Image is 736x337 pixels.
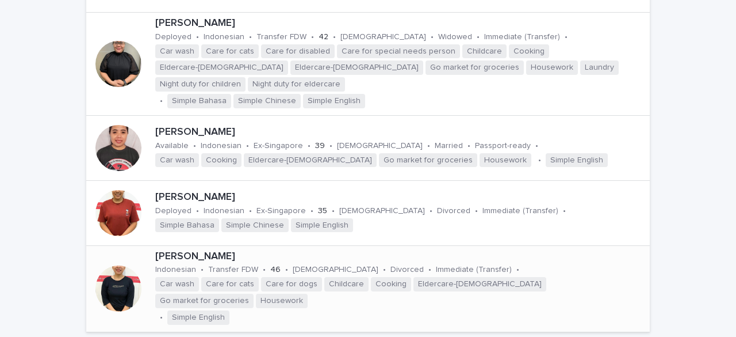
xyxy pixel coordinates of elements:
[413,277,546,291] span: Eldercare-[DEMOGRAPHIC_DATA]
[86,13,650,116] a: [PERSON_NAME]Deployed•Indonesian•Transfer FDW•42•[DEMOGRAPHIC_DATA]•Widowed•Immediate (Transfer)•...
[290,60,423,75] span: Eldercare-[DEMOGRAPHIC_DATA]
[254,141,303,151] p: Ex-Singapore
[430,206,432,216] p: •
[155,141,189,151] p: Available
[193,141,196,151] p: •
[390,265,424,275] p: Divorced
[155,17,645,30] p: [PERSON_NAME]
[86,116,650,181] a: [PERSON_NAME]Available•Indonesian•Ex-Singapore•39•[DEMOGRAPHIC_DATA]•Married•Passport-ready•Car w...
[438,32,472,42] p: Widowed
[208,265,258,275] p: Transfer FDW
[431,32,434,42] p: •
[167,311,229,325] span: Simple English
[526,60,578,75] span: Housework
[270,265,281,275] p: 46
[167,94,231,108] span: Simple Bahasa
[340,32,426,42] p: [DEMOGRAPHIC_DATA]
[201,277,259,291] span: Care for cats
[256,32,306,42] p: Transfer FDW
[319,32,328,42] p: 42
[155,32,191,42] p: Deployed
[160,313,163,323] p: •
[462,44,507,59] span: Childcare
[155,251,645,263] p: [PERSON_NAME]
[329,141,332,151] p: •
[293,265,378,275] p: [DEMOGRAPHIC_DATA]
[333,32,336,42] p: •
[155,44,199,59] span: Car wash
[308,141,310,151] p: •
[315,141,325,151] p: 39
[86,246,650,332] a: [PERSON_NAME]Indonesian•Transfer FDW•46•[DEMOGRAPHIC_DATA]•Divorced•Immediate (Transfer)•Car wash...
[246,141,249,151] p: •
[261,44,335,59] span: Care for disabled
[155,77,246,92] span: Night duty for children
[546,153,608,168] span: Simple English
[249,206,252,216] p: •
[155,218,219,233] span: Simple Bahasa
[580,60,619,75] span: Laundry
[221,218,289,233] span: Simple Chinese
[538,156,541,165] p: •
[263,265,266,275] p: •
[256,206,306,216] p: Ex-Singapore
[303,94,365,108] span: Simple English
[155,153,199,168] span: Car wash
[201,265,204,275] p: •
[201,44,259,59] span: Care for cats
[311,32,314,42] p: •
[337,44,460,59] span: Care for special needs person
[480,153,531,168] span: Housework
[437,206,470,216] p: Divorced
[563,206,566,216] p: •
[516,265,519,275] p: •
[467,141,470,151] p: •
[155,60,288,75] span: Eldercare-[DEMOGRAPHIC_DATA]
[196,206,199,216] p: •
[509,44,549,59] span: Cooking
[383,265,386,275] p: •
[155,277,199,291] span: Car wash
[324,277,369,291] span: Childcare
[339,206,425,216] p: [DEMOGRAPHIC_DATA]
[475,141,531,151] p: Passport-ready
[204,206,244,216] p: Indonesian
[427,141,430,151] p: •
[155,294,254,308] span: Go market for groceries
[155,191,645,204] p: [PERSON_NAME]
[332,206,335,216] p: •
[371,277,411,291] span: Cooking
[482,206,558,216] p: Immediate (Transfer)
[261,277,322,291] span: Care for dogs
[565,32,568,42] p: •
[425,60,524,75] span: Go market for groceries
[196,32,199,42] p: •
[291,218,353,233] span: Simple English
[436,265,512,275] p: Immediate (Transfer)
[201,153,241,168] span: Cooking
[155,126,645,139] p: [PERSON_NAME]
[155,206,191,216] p: Deployed
[249,32,252,42] p: •
[310,206,313,216] p: •
[475,206,478,216] p: •
[318,206,327,216] p: 35
[484,32,560,42] p: Immediate (Transfer)
[435,141,463,151] p: Married
[204,32,244,42] p: Indonesian
[428,265,431,275] p: •
[535,141,538,151] p: •
[233,94,301,108] span: Simple Chinese
[337,141,423,151] p: [DEMOGRAPHIC_DATA]
[86,181,650,246] a: [PERSON_NAME]Deployed•Indonesian•Ex-Singapore•35•[DEMOGRAPHIC_DATA]•Divorced•Immediate (Transfer)...
[155,265,196,275] p: Indonesian
[244,153,377,168] span: Eldercare-[DEMOGRAPHIC_DATA]
[477,32,480,42] p: •
[256,294,308,308] span: Housework
[285,265,288,275] p: •
[160,96,163,106] p: •
[379,153,477,168] span: Go market for groceries
[248,77,345,92] span: Night duty for eldercare
[201,141,241,151] p: Indonesian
